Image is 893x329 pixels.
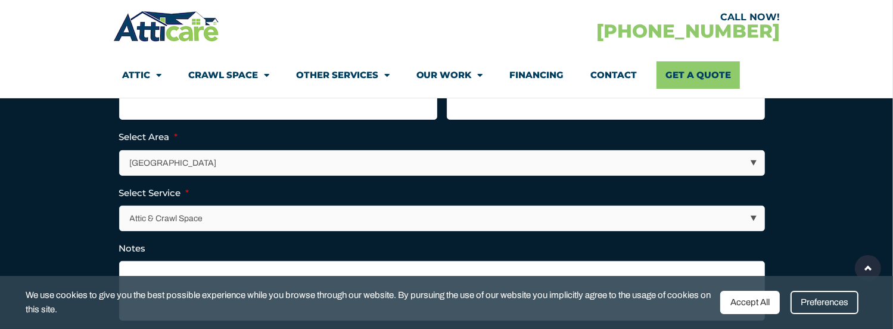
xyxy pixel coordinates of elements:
[656,61,740,89] a: Get A Quote
[119,131,178,143] label: Select Area
[591,61,637,89] a: Contact
[122,61,771,89] nav: Menu
[119,187,189,199] label: Select Service
[296,61,390,89] a: Other Services
[791,291,858,314] div: Preferences
[122,61,161,89] a: Attic
[188,61,269,89] a: Crawl Space
[119,243,146,254] label: Notes
[720,291,780,314] div: Accept All
[510,61,564,89] a: Financing
[26,288,711,317] span: We use cookies to give you the best possible experience while you browse through our website. By ...
[416,61,483,89] a: Our Work
[447,13,780,22] div: CALL NOW!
